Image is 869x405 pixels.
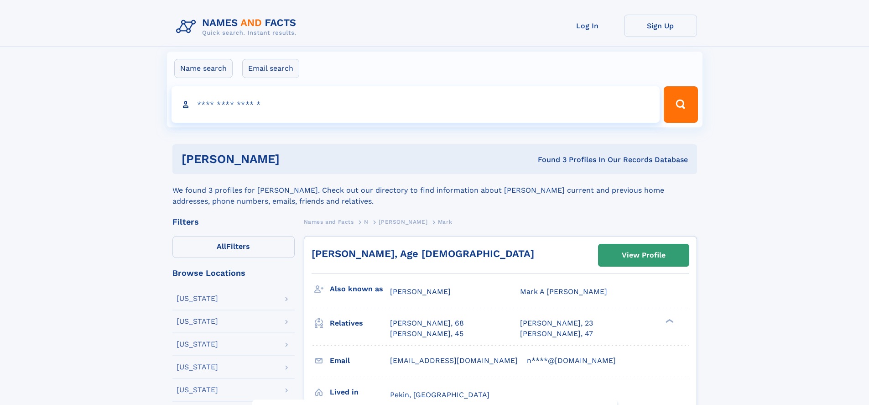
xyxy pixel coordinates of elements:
[217,242,226,251] span: All
[174,59,233,78] label: Name search
[409,155,688,165] div: Found 3 Profiles In Our Records Database
[390,287,451,296] span: [PERSON_NAME]
[624,15,697,37] a: Sign Up
[663,318,674,324] div: ❯
[390,318,464,328] a: [PERSON_NAME], 68
[330,281,390,297] h3: Also known as
[551,15,624,37] a: Log In
[664,86,697,123] button: Search Button
[520,287,607,296] span: Mark A [PERSON_NAME]
[182,153,409,165] h1: [PERSON_NAME]
[172,174,697,207] div: We found 3 profiles for [PERSON_NAME]. Check out our directory to find information about [PERSON_...
[304,216,354,227] a: Names and Facts
[312,248,534,259] a: [PERSON_NAME], Age [DEMOGRAPHIC_DATA]
[177,341,218,348] div: [US_STATE]
[172,15,304,39] img: Logo Names and Facts
[242,59,299,78] label: Email search
[330,353,390,368] h3: Email
[390,390,489,399] span: Pekin, [GEOGRAPHIC_DATA]
[364,219,369,225] span: N
[438,219,452,225] span: Mark
[177,363,218,371] div: [US_STATE]
[330,316,390,331] h3: Relatives
[379,219,427,225] span: [PERSON_NAME]
[520,329,593,339] a: [PERSON_NAME], 47
[330,384,390,400] h3: Lived in
[172,236,295,258] label: Filters
[364,216,369,227] a: N
[177,386,218,394] div: [US_STATE]
[177,295,218,302] div: [US_STATE]
[390,329,463,339] a: [PERSON_NAME], 45
[622,245,666,266] div: View Profile
[390,356,518,365] span: [EMAIL_ADDRESS][DOMAIN_NAME]
[598,244,689,266] a: View Profile
[172,218,295,226] div: Filters
[520,318,593,328] a: [PERSON_NAME], 23
[379,216,427,227] a: [PERSON_NAME]
[172,86,660,123] input: search input
[172,269,295,277] div: Browse Locations
[177,318,218,325] div: [US_STATE]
